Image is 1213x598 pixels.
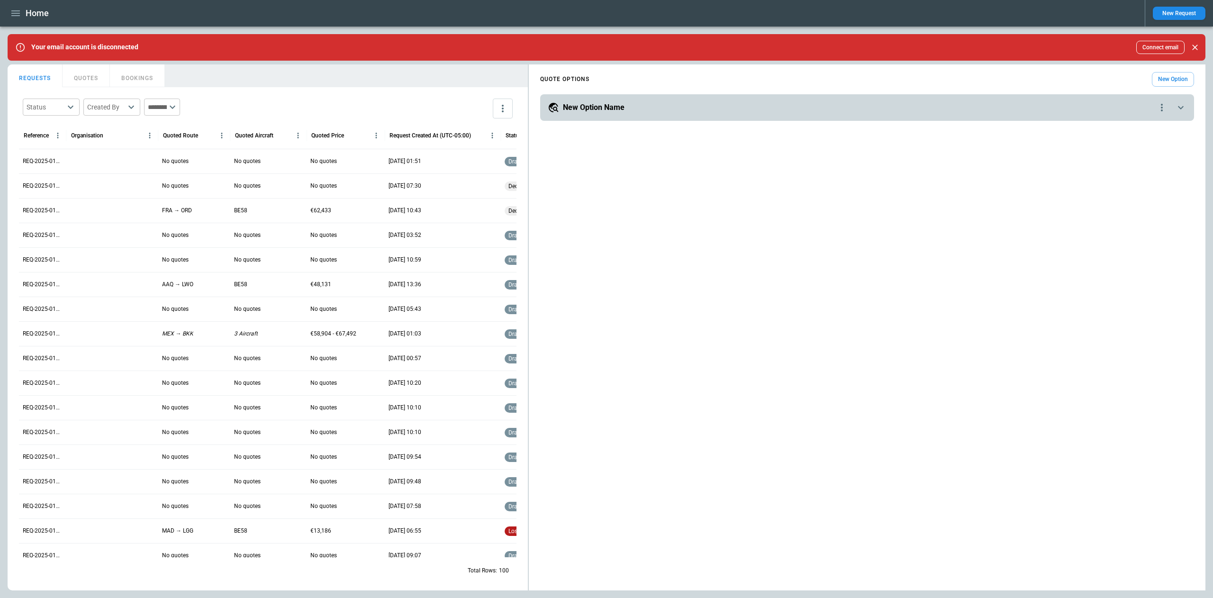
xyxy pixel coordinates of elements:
[507,405,523,411] span: draft
[486,129,498,142] button: Request Created At (UTC-05:00) column menu
[468,567,497,575] p: Total Rows:
[389,404,421,412] p: 08/06/25 10:10
[162,453,189,461] p: No quotes
[507,257,523,263] span: draft
[563,102,625,113] h5: New Option Name
[234,305,261,313] p: No quotes
[310,478,337,486] p: No quotes
[162,354,189,362] p: No quotes
[234,404,261,412] p: No quotes
[234,256,261,264] p: No quotes
[162,527,193,535] p: MAD → LGG
[389,428,421,436] p: 08/06/25 10:10
[310,281,331,289] p: €48,131
[389,330,421,338] p: 08/07/25 01:03
[235,132,273,139] div: Quoted Aircraft
[507,183,532,190] span: declined
[234,231,261,239] p: No quotes
[23,157,63,165] p: REQ-2025-010800
[507,306,523,313] span: draft
[234,354,261,362] p: No quotes
[1136,41,1185,54] button: Connect email
[389,281,421,289] p: 08/10/25 13:36
[507,528,521,535] span: lost
[370,129,382,142] button: Quoted Price column menu
[507,331,523,337] span: draft
[1152,72,1194,87] button: New Option
[23,182,63,190] p: REQ-2025-010799
[26,8,49,19] h1: Home
[23,428,63,436] p: REQ-2025-010789
[507,429,523,436] span: draft
[310,354,337,362] p: No quotes
[162,478,189,486] p: No quotes
[310,527,331,535] p: €13,186
[310,256,337,264] p: No quotes
[234,330,258,338] p: 3 Aircraft
[507,281,523,288] span: draft
[292,129,304,142] button: Quoted Aircraft column menu
[234,527,247,535] p: BE58
[310,231,337,239] p: No quotes
[507,355,523,362] span: draft
[52,129,64,142] button: Reference column menu
[24,132,49,139] div: Reference
[27,102,64,112] div: Status
[162,305,189,313] p: No quotes
[505,181,534,191] div: Some reason
[310,157,337,165] p: No quotes
[1188,41,1202,54] button: Close
[234,281,247,289] p: BE58
[507,158,523,165] span: draft
[389,354,421,362] p: 08/07/25 00:57
[162,330,193,338] p: MEX → BKK
[389,502,421,510] p: 08/06/25 07:58
[1188,37,1202,58] div: dismiss
[162,502,189,510] p: No quotes
[389,182,421,190] p: 08/15/25 07:30
[389,453,421,461] p: 08/06/25 09:54
[23,478,63,486] p: REQ-2025-010787
[499,567,509,575] p: 100
[162,157,189,165] p: No quotes
[310,305,337,313] p: No quotes
[507,454,523,461] span: draft
[234,182,261,190] p: No quotes
[507,232,523,239] span: draft
[162,404,189,412] p: No quotes
[71,132,103,139] div: Organisation
[23,453,63,461] p: REQ-2025-010788
[144,129,156,142] button: Organisation column menu
[234,453,261,461] p: No quotes
[1156,102,1168,113] div: quote-option-actions
[23,207,63,215] p: REQ-2025-010798
[162,281,193,289] p: AAQ → LWO
[506,132,522,139] div: Status
[23,379,63,387] p: REQ-2025-010791
[23,281,63,289] p: REQ-2025-010795
[389,231,421,239] p: 08/13/25 03:52
[310,502,337,510] p: No quotes
[234,207,247,215] p: BE58
[505,206,534,216] div: jkj
[23,231,63,239] p: REQ-2025-010797
[507,503,523,510] span: draft
[389,207,421,215] p: 08/13/25 10:43
[110,64,165,87] button: BOOKINGS
[389,478,421,486] p: 08/06/25 09:48
[493,99,513,118] button: more
[162,182,189,190] p: No quotes
[389,157,421,165] p: 08/18/25 01:51
[389,379,421,387] p: 08/06/25 10:20
[23,354,63,362] p: REQ-2025-010792
[310,379,337,387] p: No quotes
[162,207,192,215] p: FRA → ORD
[389,305,421,313] p: 08/08/25 05:43
[311,132,344,139] div: Quoted Price
[23,330,63,338] p: REQ-2025-010793
[163,132,198,139] div: Quoted Route
[234,157,261,165] p: No quotes
[87,102,125,112] div: Created By
[389,132,471,139] div: Request Created At (UTC-05:00)
[529,68,1205,125] div: scrollable content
